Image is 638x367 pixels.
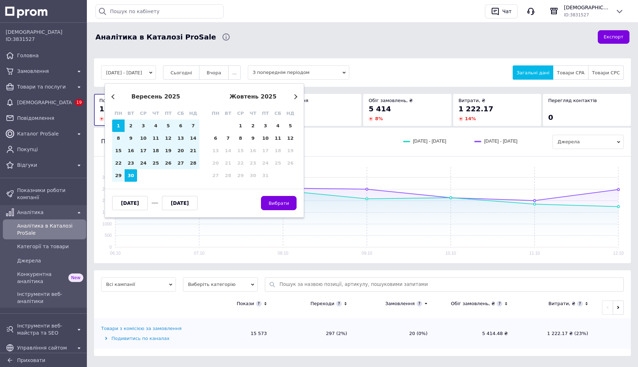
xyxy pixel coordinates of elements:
[174,144,187,157] div: Choose субота, 20-е вересня 2025 р.
[459,98,486,103] span: Витрати, ₴
[234,132,247,144] div: Choose середа, 8-е жовтня 2025 р.
[247,169,259,182] div: Not available четвер, 30-е жовтня 2025 р.
[6,28,83,36] span: [DEMOGRAPHIC_DATA]
[137,144,150,157] div: Choose середа, 17-е вересня 2025 р.
[68,273,83,282] span: New
[459,105,493,113] span: 1 222.17
[102,222,112,227] text: 1000
[17,209,72,216] span: Аналітика
[284,107,297,119] div: нд
[501,6,513,17] div: Чат
[125,119,137,132] div: Choose вівторок, 2-е вересня 2025 р.
[187,132,199,144] div: Choose неділя, 14-е вересня 2025 р.
[137,107,150,119] div: ср
[247,107,259,119] div: чт
[368,98,413,103] span: Обіг замовлень, ₴
[234,107,247,119] div: ср
[278,251,288,256] text: 08.10
[187,144,199,157] div: Choose неділя, 21-е вересня 2025 р.
[237,300,254,307] div: Покази
[95,4,224,18] input: Пошук по кабінету
[222,144,234,157] div: Not available вівторок, 14-е жовтня 2025 р.
[272,107,284,119] div: сб
[598,30,630,44] button: Експорт
[435,318,515,349] td: 5 414.48 ₴
[247,144,259,157] div: Not available четвер, 16-е жовтня 2025 р.
[174,107,187,119] div: сб
[17,322,72,336] span: Інструменти веб-майстра та SEO
[228,65,240,80] button: ...
[101,65,156,80] button: [DATE] - [DATE]
[199,65,229,80] button: Вчора
[111,94,116,99] button: Previous Month
[259,107,272,119] div: пт
[310,300,334,307] div: Переходи
[222,107,234,119] div: вт
[548,300,575,307] div: Витрати, ₴
[162,144,174,157] div: Choose п’ятниця, 19-е вересня 2025 р.
[385,300,415,307] div: Замовлення
[259,144,272,157] div: Not available п’ятниця, 17-е жовтня 2025 р.
[272,157,284,169] div: Not available субота, 25-е жовтня 2025 р.
[361,251,372,256] text: 09.10
[279,278,620,291] input: Пошук за назвою позиції, артикулу, пошуковими запитами
[564,12,589,17] span: ID: 3831527
[112,119,125,132] div: Choose понеділок, 1-е вересня 2025 р.
[234,157,247,169] div: Not available середа, 22-е жовтня 2025 р.
[75,99,83,106] span: 19
[234,169,247,182] div: Not available середа, 29-е жовтня 2025 р.
[272,119,284,132] div: Choose субота, 4-е жовтня 2025 р.
[17,291,83,305] span: Інструменти веб-аналітики
[150,119,162,132] div: Choose четвер, 4-е вересня 2025 р.
[137,119,150,132] div: Choose середа, 3-є вересня 2025 р.
[234,119,247,132] div: Choose середа, 1-е жовтня 2025 р.
[163,65,200,80] button: Сьогодні
[354,318,435,349] td: 20 (0%)
[112,94,199,100] div: вересень 2025
[125,144,137,157] div: Choose вівторок, 16-е вересня 2025 р.
[125,169,137,182] div: Choose вівторок, 30-е вересня 2025 р.
[368,105,391,113] span: 5 414
[375,116,383,121] span: 8 %
[517,70,549,75] span: Загальні дані
[465,116,476,121] span: 14 %
[112,157,125,169] div: Choose понеділок, 22-е вересня 2025 р.
[274,318,355,349] td: 297 (2%)
[485,4,518,18] button: Чат
[284,157,297,169] div: Not available неділя, 26-е жовтня 2025 р.
[17,271,66,285] span: Конкурентна аналітика
[162,132,174,144] div: Choose п’ятниця, 12-е вересня 2025 р.
[101,277,176,292] span: Всі кампанії
[247,157,259,169] div: Not available четвер, 23-є жовтня 2025 р.
[209,94,297,100] div: жовтень 2025
[247,132,259,144] div: Choose четвер, 9-е жовтня 2025 р.
[109,245,112,250] text: 0
[613,251,624,256] text: 12.10
[17,222,83,236] span: Аналітика в Каталозі ProSale
[125,107,137,119] div: вт
[451,300,495,307] div: Обіг замовлень, ₴
[125,132,137,144] div: Choose вівторок, 9-е вересня 2025 р.
[553,135,624,149] span: Джерела
[209,132,222,144] div: Choose понеділок, 6-е жовтня 2025 р.
[515,318,595,349] td: 1 222.17 ₴ (23%)
[248,65,349,80] span: З попереднім періодом
[137,157,150,169] div: Choose середа, 24-е вересня 2025 р.
[194,251,204,256] text: 07.10
[209,144,222,157] div: Not available понеділок, 13-е жовтня 2025 р.
[17,68,72,75] span: Замовлення
[529,251,540,256] text: 11.10
[17,99,72,106] span: [DEMOGRAPHIC_DATA]
[284,119,297,132] div: Choose неділя, 5-е жовтня 2025 р.
[174,157,187,169] div: Choose субота, 27-е вересня 2025 р.
[150,107,162,119] div: чт
[162,119,174,132] div: Choose п’ятниця, 5-е вересня 2025 р.
[209,157,222,169] div: Not available понеділок, 20-е жовтня 2025 р.
[206,70,221,75] span: Вчора
[137,132,150,144] div: Choose середа, 10-е вересня 2025 р.
[174,119,187,132] div: Choose субота, 6-е вересня 2025 р.
[284,132,297,144] div: Choose неділя, 12-е жовтня 2025 р.
[268,201,289,206] span: Вибрати
[588,65,624,80] button: Товари CPC
[17,257,83,264] span: Джерела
